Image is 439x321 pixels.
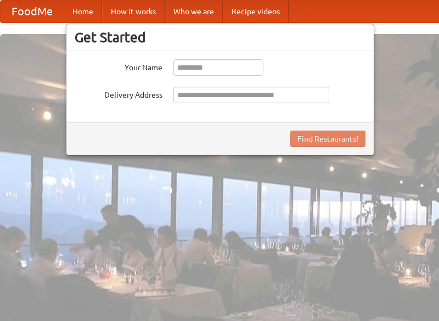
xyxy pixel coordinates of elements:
a: Who we are [165,1,223,22]
a: FoodMe [1,1,64,22]
a: Home [64,1,102,22]
label: Your Name [75,59,162,73]
label: Delivery Address [75,87,162,100]
a: Recipe videos [223,1,289,22]
a: How it works [102,1,165,22]
h3: Get Started [75,29,365,46]
button: Find Restaurants! [290,131,365,147]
